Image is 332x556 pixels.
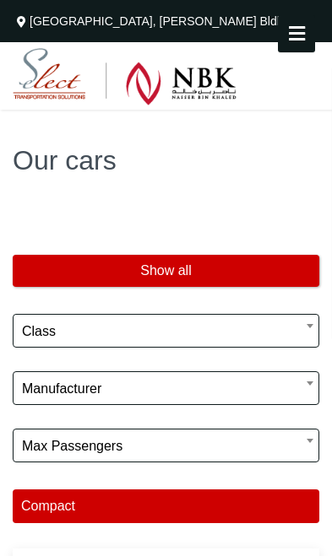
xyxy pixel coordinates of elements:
span: Max passengers [13,429,319,462]
span: Manufacturer [13,371,319,405]
button: Show all [13,255,319,287]
span: Class [13,314,319,348]
img: Select Rent a Car [13,48,237,105]
span: Manufacturer [22,372,310,406]
span: Class [22,315,310,348]
h1: Our cars [13,147,319,174]
div: Compact [13,489,319,523]
span: Max passengers [22,429,310,463]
